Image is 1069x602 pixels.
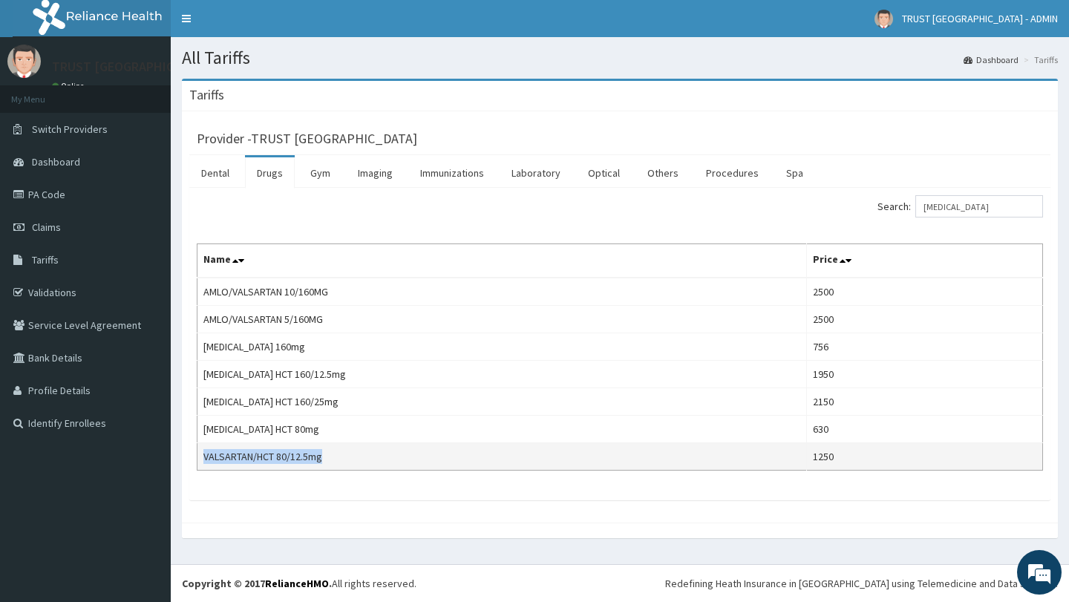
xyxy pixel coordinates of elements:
[806,333,1042,361] td: 756
[32,220,61,234] span: Claims
[182,577,332,590] strong: Copyright © 2017 .
[197,333,807,361] td: [MEDICAL_DATA] 160mg
[189,157,241,189] a: Dental
[806,416,1042,443] td: 630
[500,157,572,189] a: Laboratory
[408,157,496,189] a: Immunizations
[32,253,59,266] span: Tariffs
[197,416,807,443] td: [MEDICAL_DATA] HCT 80mg
[915,195,1043,217] input: Search:
[964,53,1019,66] a: Dashboard
[576,157,632,189] a: Optical
[189,88,224,102] h3: Tariffs
[902,12,1058,25] span: TRUST [GEOGRAPHIC_DATA] - ADMIN
[197,388,807,416] td: [MEDICAL_DATA] HCT 160/25mg
[32,155,80,169] span: Dashboard
[877,195,1043,217] label: Search:
[265,577,329,590] a: RelianceHMO
[197,132,417,145] h3: Provider - TRUST [GEOGRAPHIC_DATA]
[875,10,893,28] img: User Image
[774,157,815,189] a: Spa
[694,157,771,189] a: Procedures
[806,244,1042,278] th: Price
[806,388,1042,416] td: 2150
[32,122,108,136] span: Switch Providers
[197,244,807,278] th: Name
[806,361,1042,388] td: 1950
[197,361,807,388] td: [MEDICAL_DATA] HCT 160/12.5mg
[806,306,1042,333] td: 2500
[245,157,295,189] a: Drugs
[635,157,690,189] a: Others
[171,564,1069,602] footer: All rights reserved.
[806,278,1042,306] td: 2500
[52,81,88,91] a: Online
[806,443,1042,471] td: 1250
[197,306,807,333] td: AMLO/VALSARTAN 5/160MG
[1020,53,1058,66] li: Tariffs
[346,157,405,189] a: Imaging
[298,157,342,189] a: Gym
[197,278,807,306] td: AMLO/VALSARTAN 10/160MG
[7,45,41,78] img: User Image
[182,48,1058,68] h1: All Tariffs
[52,60,264,73] p: TRUST [GEOGRAPHIC_DATA] - ADMIN
[665,576,1058,591] div: Redefining Heath Insurance in [GEOGRAPHIC_DATA] using Telemedicine and Data Science!
[197,443,807,471] td: VALSARTAN/HCT 80/12.5mg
